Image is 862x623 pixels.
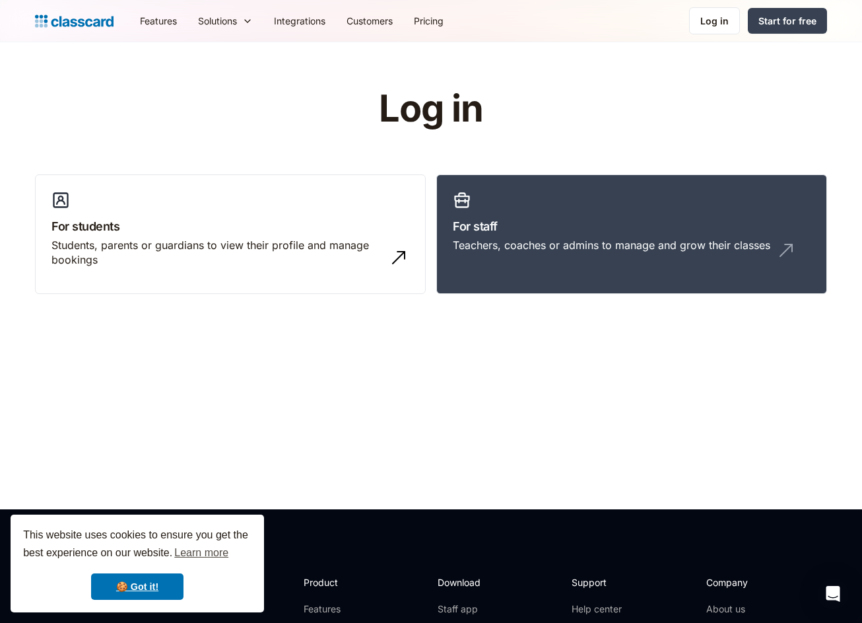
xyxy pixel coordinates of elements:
[336,6,403,36] a: Customers
[572,575,625,589] h2: Support
[11,515,264,612] div: cookieconsent
[453,217,811,235] h3: For staff
[436,174,827,295] a: For staffTeachers, coaches or admins to manage and grow their classes
[817,578,849,610] div: Open Intercom Messenger
[187,6,263,36] div: Solutions
[453,238,770,252] div: Teachers, coaches or admins to manage and grow their classes
[198,14,237,28] div: Solutions
[748,8,827,34] a: Start for free
[35,12,114,30] a: Logo
[700,14,729,28] div: Log in
[263,6,336,36] a: Integrations
[438,603,492,616] a: Staff app
[91,573,183,600] a: dismiss cookie message
[572,603,625,616] a: Help center
[51,238,383,268] div: Students, parents or guardians to view their profile and manage bookings
[129,6,187,36] a: Features
[758,14,816,28] div: Start for free
[438,575,492,589] h2: Download
[689,7,740,34] a: Log in
[51,217,409,235] h3: For students
[35,174,426,295] a: For studentsStudents, parents or guardians to view their profile and manage bookings
[172,543,230,563] a: learn more about cookies
[23,527,251,563] span: This website uses cookies to ensure you get the best experience on our website.
[304,575,374,589] h2: Product
[304,603,374,616] a: Features
[706,575,794,589] h2: Company
[403,6,454,36] a: Pricing
[222,89,641,129] h1: Log in
[706,603,794,616] a: About us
